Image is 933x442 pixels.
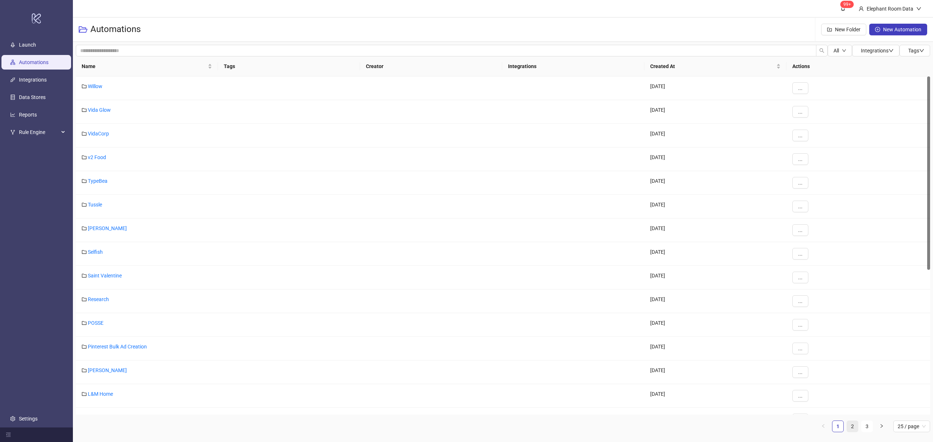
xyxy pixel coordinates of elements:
div: [DATE] [644,218,786,242]
span: ... [798,227,803,233]
span: ... [798,346,803,351]
span: ... [798,204,803,209]
span: ... [798,322,803,328]
span: ... [798,369,803,375]
th: Actions [786,56,930,76]
span: ... [798,251,803,257]
button: ... [792,248,808,260]
span: folder [82,344,87,349]
th: Name [76,56,218,76]
span: Tags [908,48,924,54]
th: Tags [218,56,360,76]
div: Elephant Room Data [864,5,916,13]
button: Tagsdown [899,45,930,56]
a: [PERSON_NAME] [88,367,127,373]
div: [DATE] [644,360,786,384]
span: folder [82,273,87,278]
span: user [859,6,864,11]
li: Previous Page [817,421,829,432]
span: folder-open [79,25,87,34]
a: Settings [19,416,38,422]
div: [DATE] [644,242,786,266]
button: right [876,421,887,432]
a: Pinterest Bulk Ad Creation [88,344,147,350]
button: ... [792,82,808,94]
span: New Automation [883,27,921,32]
span: folder [82,178,87,183]
th: Created At [644,56,786,76]
li: 3 [861,421,873,432]
span: ... [798,85,803,91]
button: ... [792,390,808,402]
span: Integrations [861,48,894,54]
li: 1 [832,421,844,432]
span: ... [798,275,803,280]
a: Launch [19,42,36,48]
button: ... [792,153,808,165]
div: Page Size [893,421,930,432]
a: Integrations [19,77,47,83]
sup: 1683 [840,1,854,8]
span: folder [82,226,87,231]
a: Selfish [88,249,103,255]
span: left [821,424,825,428]
span: folder [82,249,87,254]
span: folder [82,84,87,89]
span: folder [82,107,87,113]
button: ... [792,343,808,354]
span: folder [82,155,87,160]
span: folder-add [827,27,832,32]
a: 1 [832,421,843,432]
span: right [879,424,884,428]
div: [DATE] [644,313,786,337]
th: Integrations [502,56,644,76]
span: Rule Engine [19,125,59,139]
button: ... [792,272,808,283]
a: 3 [862,421,873,432]
a: POSSE [88,320,104,326]
span: Created At [650,62,775,70]
span: down [916,6,921,11]
a: VidaCorp [88,131,109,137]
div: [DATE] [644,289,786,313]
th: Creator [360,56,502,76]
span: search [819,48,824,53]
span: ... [798,109,803,115]
span: Name [82,62,206,70]
span: All [834,48,839,54]
span: menu-fold [6,432,11,437]
a: Data Stores [19,94,46,100]
a: Tussle [88,202,102,208]
span: folder [82,297,87,302]
a: Willow [88,83,102,89]
span: folder [82,391,87,396]
div: [DATE] [644,124,786,147]
span: folder [82,368,87,373]
button: ... [792,201,808,212]
span: folder [82,320,87,325]
a: Saint Valentine [88,273,122,279]
span: plus-circle [875,27,880,32]
span: 25 / page [898,421,926,432]
a: [PERSON_NAME] [88,225,127,231]
button: ... [792,295,808,307]
a: v2 Food [88,154,106,160]
span: ... [798,133,803,138]
button: New Folder [821,24,866,35]
button: ... [792,224,808,236]
span: ... [798,298,803,304]
div: [DATE] [644,147,786,171]
a: Automations [19,59,48,65]
li: 2 [847,421,858,432]
a: TypeBea [88,178,108,184]
div: [DATE] [644,384,786,408]
a: Reports [19,112,37,118]
span: bell [840,6,846,11]
span: folder [82,202,87,207]
div: [DATE] [644,195,786,218]
button: ... [792,319,808,331]
li: Next Page [876,421,887,432]
button: ... [792,177,808,189]
button: left [817,421,829,432]
div: [DATE] [644,76,786,100]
